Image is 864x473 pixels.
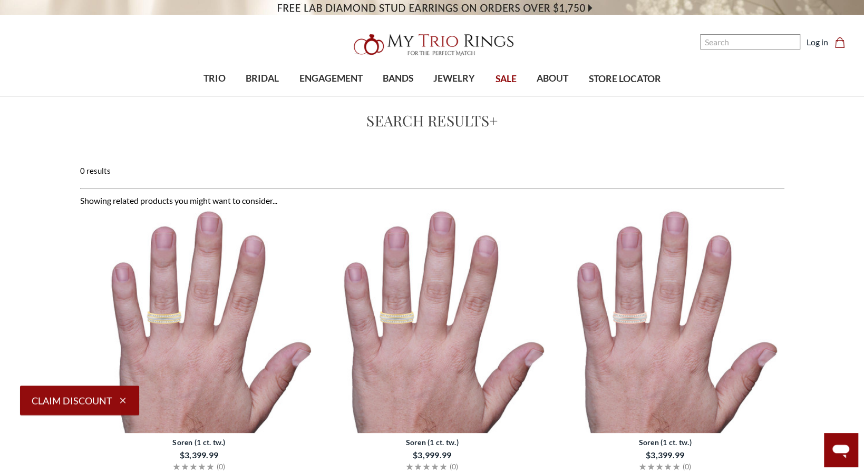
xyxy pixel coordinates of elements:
a: STORE LOCATOR [578,62,671,96]
a: JEWELRY [423,62,485,96]
button: submenu toggle [325,96,336,97]
a: Log in [807,36,828,48]
span: BANDS [383,72,413,85]
span: ABOUT [537,72,568,85]
span: ENGAGEMENT [299,72,362,85]
a: TRIO [193,62,236,96]
span: JEWELRY [433,72,475,85]
svg: cart.cart_preview [834,37,845,48]
span: SALE [496,72,517,86]
button: submenu toggle [209,96,220,97]
a: My Trio Rings [250,28,613,62]
span: TRIO [203,72,226,85]
button: submenu toggle [257,96,268,97]
button: submenu toggle [449,96,460,97]
span: STORE LOCATOR [588,72,661,86]
a: ABOUT [527,62,578,96]
a: BRIDAL [236,62,289,96]
a: ENGAGEMENT [289,62,372,96]
button: submenu toggle [393,96,403,97]
a: BANDS [373,62,423,96]
h1: Search Results+ [59,110,805,132]
img: My Trio Rings [348,28,517,62]
a: Cart with 0 items [834,36,851,48]
input: Search and use arrows or TAB to navigate results [700,34,800,50]
button: Claim Discount [20,386,139,415]
a: SALE [485,62,526,96]
span: BRIDAL [246,72,279,85]
button: submenu toggle [547,96,558,97]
